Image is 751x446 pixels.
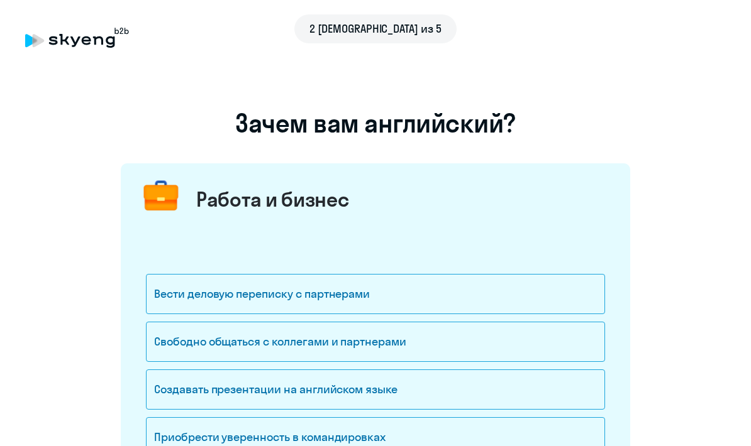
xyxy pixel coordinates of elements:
[309,21,442,37] span: 2 [DEMOGRAPHIC_DATA] из 5
[146,274,605,314] div: Вести деловую переписку с партнерами
[138,173,184,220] img: briefcase.png
[196,187,349,212] div: Работа и бизнес
[146,369,605,410] div: Создавать презентации на английском языке
[146,322,605,362] div: Свободно общаться с коллегами и партнерами
[121,108,630,138] h1: Зачем вам английский?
